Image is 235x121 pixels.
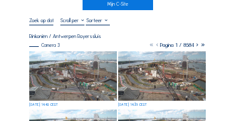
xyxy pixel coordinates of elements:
span: Pagina 1 / 8584 [160,42,194,48]
div: [DATE] 14:40 CEST [29,103,58,106]
div: Rinkoniën / Antwerpen Royerssluis [29,34,101,39]
div: [DATE] 14:35 CEST [118,103,147,106]
input: Zoek op datum 󰅀 [29,17,53,23]
div: Camera 3 [29,43,60,48]
img: image_53015399 [118,51,206,101]
img: image_53015443 [29,51,117,101]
